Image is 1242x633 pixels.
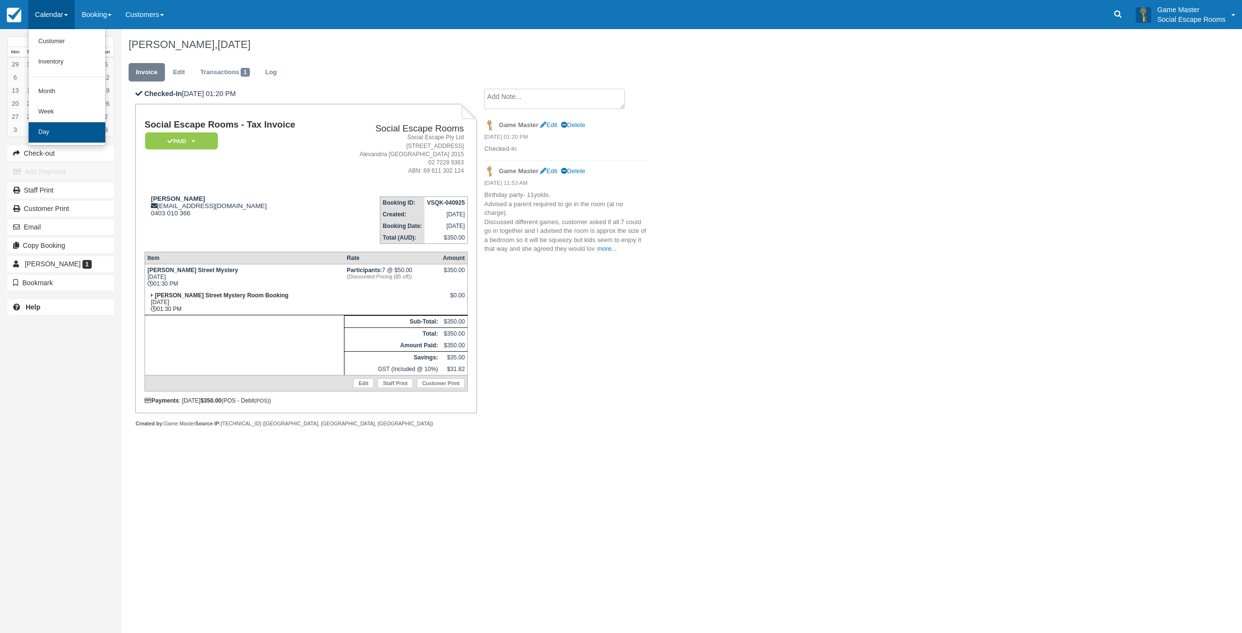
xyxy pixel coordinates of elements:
[380,232,425,244] th: Total (AUD):
[155,292,288,299] strong: [PERSON_NAME] Street Mystery Room Booking
[98,47,114,58] th: Sun
[7,164,114,179] button: Add Payment
[344,340,441,352] th: Amount Paid:
[499,167,538,175] strong: Game Master
[129,63,165,82] a: Invoice
[135,421,164,426] strong: Created by:
[98,97,114,110] a: 26
[98,71,114,84] a: 12
[135,420,476,427] div: Game Master [TECHNICAL_ID] ([GEOGRAPHIC_DATA], [GEOGRAPHIC_DATA], [GEOGRAPHIC_DATA])
[29,122,105,143] a: Day
[23,58,38,71] a: 30
[8,58,23,71] a: 29
[145,195,330,217] div: [EMAIL_ADDRESS][DOMAIN_NAME] 0403 010 366
[347,274,438,279] em: (Discounted Pricing ($5 off))
[425,232,468,244] td: $350.00
[7,201,114,216] a: Customer Print
[441,252,468,264] th: Amount
[8,97,23,110] a: 20
[98,58,114,71] a: 5
[484,145,648,154] p: Checked-In
[145,132,218,149] em: Paid
[255,398,269,404] small: (POS)
[377,378,413,388] a: Staff Print
[425,209,468,220] td: [DATE]
[145,290,344,315] td: [DATE] 01:30 PM
[441,352,468,364] td: $35.00
[1136,7,1151,22] img: A3
[217,38,250,50] span: [DATE]
[7,275,114,291] button: Bookmark
[200,397,221,404] strong: $350.00
[499,121,538,129] strong: Game Master
[98,84,114,97] a: 19
[23,110,38,123] a: 28
[344,252,441,264] th: Rate
[145,397,468,404] div: : [DATE] (POS - Debit )
[23,71,38,84] a: 7
[145,397,179,404] strong: Payments
[151,195,205,202] strong: [PERSON_NAME]
[258,63,284,82] a: Log
[7,238,114,253] button: Copy Booking
[7,219,114,235] button: Email
[1157,15,1226,24] p: Social Escape Rooms
[443,292,465,307] div: $0.00
[344,264,441,290] td: 7 @ $50.00
[540,167,557,175] a: Edit
[334,124,464,134] h2: Social Escape Rooms
[344,316,441,328] th: Sub-Total:
[23,97,38,110] a: 21
[26,303,40,311] b: Help
[145,252,344,264] th: Item
[441,316,468,328] td: $350.00
[347,267,382,274] strong: Participants
[135,89,476,99] p: [DATE] 01:20 PM
[561,167,585,175] a: Delete
[7,146,114,161] button: Check-out
[23,84,38,97] a: 14
[597,245,617,252] a: more...
[145,132,214,150] a: Paid
[241,68,250,77] span: 1
[82,260,92,269] span: 1
[441,363,468,375] td: $31.82
[29,102,105,122] a: Week
[484,179,648,190] em: [DATE] 11:53 AM
[427,199,465,206] strong: VSQK-040925
[7,8,21,22] img: checkfront-main-nav-mini-logo.png
[540,121,557,129] a: Edit
[425,220,468,232] td: [DATE]
[98,123,114,136] a: 9
[561,121,585,129] a: Delete
[145,264,344,290] td: [DATE] 01:30 PM
[484,133,648,144] em: [DATE] 01:20 PM
[380,220,425,232] th: Booking Date:
[8,123,23,136] a: 3
[334,133,464,175] address: Social Escape Pty Ltd [STREET_ADDRESS] Alexandria [GEOGRAPHIC_DATA] 2015 02 7228 9363 ABN: 69 611...
[353,378,374,388] a: Edit
[145,120,330,130] h1: Social Escape Rooms - Tax Invoice
[147,267,238,274] strong: [PERSON_NAME] Street Mystery
[417,378,465,388] a: Customer Print
[129,39,1046,50] h1: [PERSON_NAME],
[196,421,221,426] strong: Source IP:
[344,363,441,375] td: GST (Included @ 10%)
[441,340,468,352] td: $350.00
[380,197,425,209] th: Booking ID:
[166,63,192,82] a: Edit
[380,209,425,220] th: Created:
[193,63,257,82] a: Transactions1
[8,110,23,123] a: 27
[29,81,105,102] a: Month
[7,182,114,198] a: Staff Print
[28,29,106,146] ul: Calendar
[1157,5,1226,15] p: Game Master
[344,328,441,340] th: Total:
[25,260,81,268] span: [PERSON_NAME]
[443,267,465,281] div: $350.00
[484,191,648,254] p: Birthday party- 11yolds. Advised a parent required to go in the room (at no charge). Discussed di...
[29,32,105,52] a: Customer
[8,84,23,97] a: 13
[7,256,114,272] a: [PERSON_NAME] 1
